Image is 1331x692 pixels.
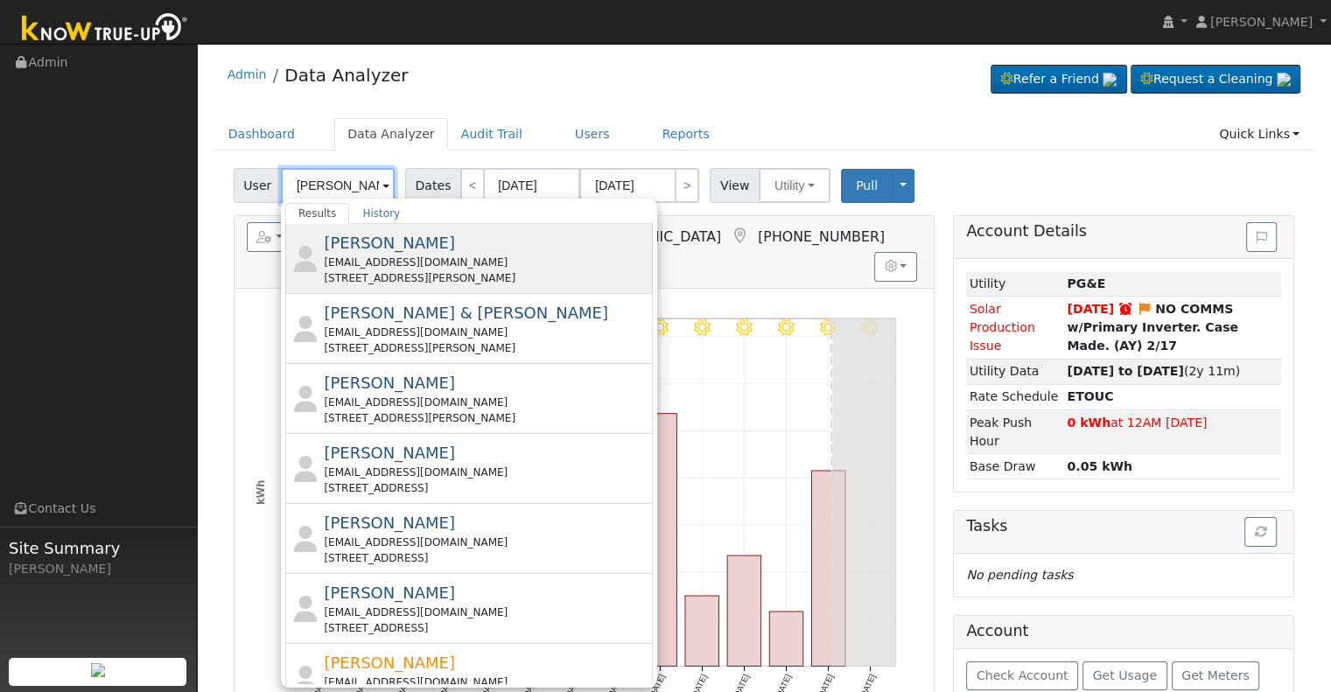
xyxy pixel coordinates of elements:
button: Check Account [966,661,1078,691]
span: [PERSON_NAME] [324,234,455,252]
span: [PERSON_NAME] [324,374,455,392]
a: Map [730,227,749,245]
div: [STREET_ADDRESS] [324,480,648,496]
i: No pending tasks [966,568,1073,582]
span: [PERSON_NAME] [1210,15,1313,29]
span: Site Summary [9,536,187,560]
span: [DATE] [1067,302,1114,316]
i: 8/10 - Clear [736,319,753,336]
div: [EMAIL_ADDRESS][DOMAIN_NAME] [324,395,648,410]
div: [EMAIL_ADDRESS][DOMAIN_NAME] [324,675,648,690]
div: [STREET_ADDRESS] [324,620,648,636]
a: Quick Links [1206,118,1313,150]
div: [STREET_ADDRESS] [324,550,648,566]
strong: [DATE] to [DATE] [1067,364,1183,378]
button: Utility [759,168,830,203]
span: Check Account [977,668,1068,682]
a: Users [562,118,623,150]
td: Utility Data [966,359,1064,384]
strong: D [1067,389,1113,403]
span: View [710,168,760,203]
h5: Account [966,622,1028,640]
span: [PERSON_NAME] [324,444,455,462]
a: < [460,168,485,203]
span: Pull [856,178,878,192]
strong: 0 kWh [1067,416,1110,430]
a: Refer a Friend [991,65,1127,94]
span: (2y 11m) [1067,364,1240,378]
strong: NO COMMS w/Primary Inverter. Case Made. (AY) 2/17 [1067,302,1238,353]
a: Data Analyzer [284,65,408,86]
span: [PHONE_NUMBER] [758,228,885,245]
span: User [234,168,282,203]
rect: onclick="" [811,471,845,667]
img: Know True-Up [13,10,197,49]
a: Results [285,203,350,224]
a: Admin [228,67,267,81]
text: kWh [254,479,266,505]
strong: ID: 13185001, authorized: 10/20/23 [1067,276,1105,290]
button: Get Usage [1082,661,1167,691]
a: History [349,203,413,224]
span: Get Meters [1181,668,1250,682]
a: Dashboard [215,118,309,150]
div: [EMAIL_ADDRESS][DOMAIN_NAME] [324,255,648,270]
span: [PERSON_NAME] [324,654,455,672]
span: [PERSON_NAME] [324,514,455,532]
i: Edit Issue [1137,303,1152,315]
div: [EMAIL_ADDRESS][DOMAIN_NAME] [324,605,648,620]
a: Reports [649,118,723,150]
a: Audit Trail [448,118,536,150]
i: 8/12 - Clear [820,319,837,336]
rect: onclick="" [685,596,719,666]
h5: Tasks [966,517,1281,535]
span: [PERSON_NAME] & [PERSON_NAME] [324,304,608,322]
td: Rate Schedule [966,384,1064,409]
img: retrieve [1103,73,1117,87]
i: 8/08 - Clear [652,319,669,336]
div: [EMAIL_ADDRESS][DOMAIN_NAME] [324,465,648,480]
rect: onclick="" [727,556,761,666]
a: Request a Cleaning [1131,65,1300,94]
strong: 0.05 kWh [1067,459,1132,473]
rect: onclick="" [769,612,803,666]
div: [EMAIL_ADDRESS][DOMAIN_NAME] [324,325,648,340]
div: [STREET_ADDRESS][PERSON_NAME] [324,410,648,426]
span: Get Usage [1093,668,1157,682]
a: Data Analyzer [334,118,448,150]
button: Pull [841,169,893,203]
td: Base Draw [966,454,1064,479]
div: [STREET_ADDRESS][PERSON_NAME] [324,270,648,286]
i: 8/11 - Clear [778,319,795,336]
button: Issue History [1246,222,1277,252]
rect: onclick="" [643,414,677,667]
td: at 12AM [DATE] [1064,409,1281,453]
span: Solar Production Issue [970,302,1035,353]
a: Snooze expired 02/24/2025 [1117,302,1133,316]
img: retrieve [1277,73,1291,87]
img: retrieve [91,663,105,677]
h5: Account Details [966,222,1281,241]
div: [STREET_ADDRESS][PERSON_NAME] [324,340,648,356]
input: Select a User [281,168,395,203]
span: [PERSON_NAME] [324,584,455,602]
div: [EMAIL_ADDRESS][DOMAIN_NAME] [324,535,648,550]
td: Utility [966,271,1064,297]
button: Refresh [1244,517,1277,547]
a: > [675,168,699,203]
i: 8/09 - Clear [694,319,711,336]
div: [PERSON_NAME] [9,560,187,578]
button: Get Meters [1172,661,1260,691]
span: Dates [405,168,461,203]
td: Peak Push Hour [966,409,1064,453]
